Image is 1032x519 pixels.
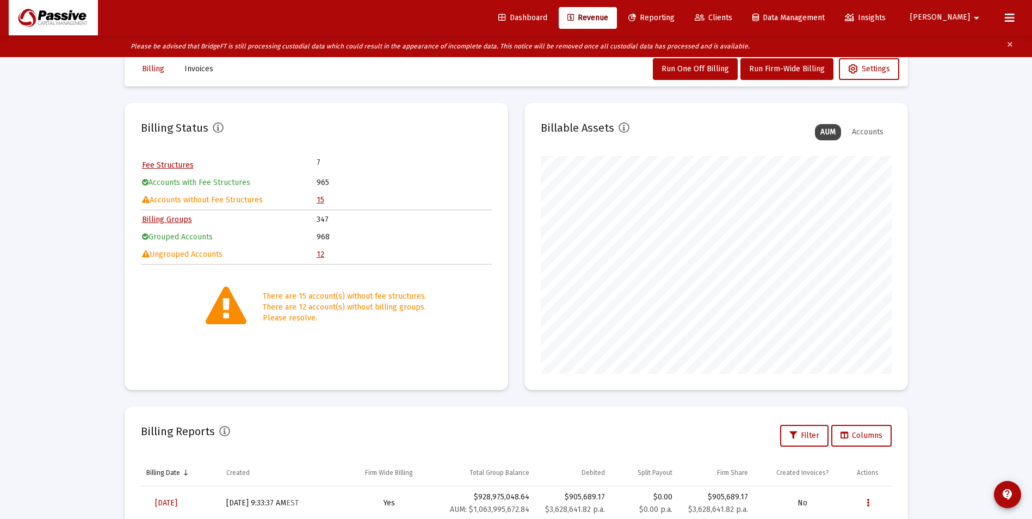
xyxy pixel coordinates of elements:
[678,460,753,486] td: Column Firm Share
[317,212,491,228] td: 347
[317,157,404,168] td: 7
[263,313,427,324] div: Please resolve.
[620,7,683,29] a: Reporting
[437,460,535,486] td: Column Total Group Balance
[836,7,894,29] a: Insights
[851,460,891,486] td: Column Actions
[221,460,341,486] td: Column Created
[910,13,970,22] span: [PERSON_NAME]
[146,468,180,477] div: Billing Date
[317,195,324,205] a: 15
[141,460,221,486] td: Column Billing Date
[752,13,825,22] span: Data Management
[347,498,431,509] div: Yes
[142,192,316,208] td: Accounts without Fee Structures
[567,13,608,22] span: Revenue
[744,7,833,29] a: Data Management
[841,431,882,440] span: Columns
[133,58,173,80] button: Billing
[498,13,547,22] span: Dashboard
[317,250,324,259] a: 12
[780,425,829,447] button: Filter
[638,468,672,477] div: Split Payout
[450,505,529,514] small: AUM: $1,063,995,672.84
[776,468,829,477] div: Created Invoices?
[184,64,213,73] span: Invoices
[970,7,983,29] mat-icon: arrow_drop_down
[1006,38,1014,54] mat-icon: clear
[662,64,729,73] span: Run One Off Billing
[317,229,491,245] td: 968
[759,498,846,509] div: No
[442,492,529,515] div: $928,975,048.64
[131,42,750,50] i: Please be advised that BridgeFT is still processing custodial data which could result in the appe...
[753,460,851,486] td: Column Created Invoices?
[535,460,610,486] td: Column Debited
[17,7,90,29] img: Dashboard
[176,58,222,80] button: Invoices
[365,468,413,477] div: Firm Wide Billing
[845,13,886,22] span: Insights
[141,423,215,440] h2: Billing Reports
[628,13,675,22] span: Reporting
[263,291,427,302] div: There are 15 account(s) without fee structures.
[831,425,892,447] button: Columns
[740,58,833,80] button: Run Firm-Wide Billing
[263,302,427,313] div: There are 12 account(s) without billing groups.
[846,124,889,140] div: Accounts
[815,124,841,140] div: AUM
[857,468,879,477] div: Actions
[146,492,186,514] a: [DATE]
[541,119,614,137] h2: Billable Assets
[226,468,250,477] div: Created
[688,505,748,514] small: $3,628,641.82 p.a.
[540,492,605,503] div: $905,689.17
[469,468,529,477] div: Total Group Balance
[545,505,605,514] small: $3,628,641.82 p.a.
[717,468,748,477] div: Firm Share
[142,229,316,245] td: Grouped Accounts
[341,460,437,486] td: Column Firm Wide Billing
[141,119,208,137] h2: Billing Status
[582,468,605,477] div: Debited
[559,7,617,29] a: Revenue
[317,175,491,191] td: 965
[1001,488,1014,501] mat-icon: contact_support
[142,160,194,170] a: Fee Structures
[653,58,738,80] button: Run One Off Billing
[142,215,192,224] a: Billing Groups
[490,7,556,29] a: Dashboard
[226,498,336,509] div: [DATE] 9:33:37 AM
[686,7,741,29] a: Clients
[749,64,825,73] span: Run Firm-Wide Billing
[155,498,177,508] span: [DATE]
[639,505,672,514] small: $0.00 p.a.
[683,492,748,503] div: $905,689.17
[142,64,164,73] span: Billing
[789,431,819,440] span: Filter
[142,246,316,263] td: Ungrouped Accounts
[897,7,996,28] button: [PERSON_NAME]
[142,175,316,191] td: Accounts with Fee Structures
[848,64,890,73] span: Settings
[839,58,899,80] button: Settings
[616,492,672,515] div: $0.00
[286,498,299,508] small: EST
[695,13,732,22] span: Clients
[610,460,678,486] td: Column Split Payout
